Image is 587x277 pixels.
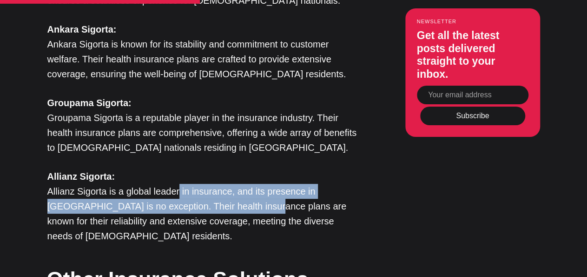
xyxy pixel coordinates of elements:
[47,98,132,108] strong: Groupama Sigorta:
[47,171,115,182] strong: Allianz Sigorta:
[47,24,117,34] strong: Ankara Sigorta:
[420,107,525,125] button: Subscribe
[417,86,528,104] input: Your email address
[417,19,528,24] small: Newsletter
[47,169,359,243] p: Allianz Sigorta is a global leader in insurance, and its presence in [GEOGRAPHIC_DATA] is no exce...
[47,22,359,81] p: Ankara Sigorta is known for its stability and commitment to customer welfare. Their health insura...
[417,29,528,81] h3: Get all the latest posts delivered straight to your inbox.
[47,95,359,155] p: Groupama Sigorta is a reputable player in the insurance industry. Their health insurance plans ar...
